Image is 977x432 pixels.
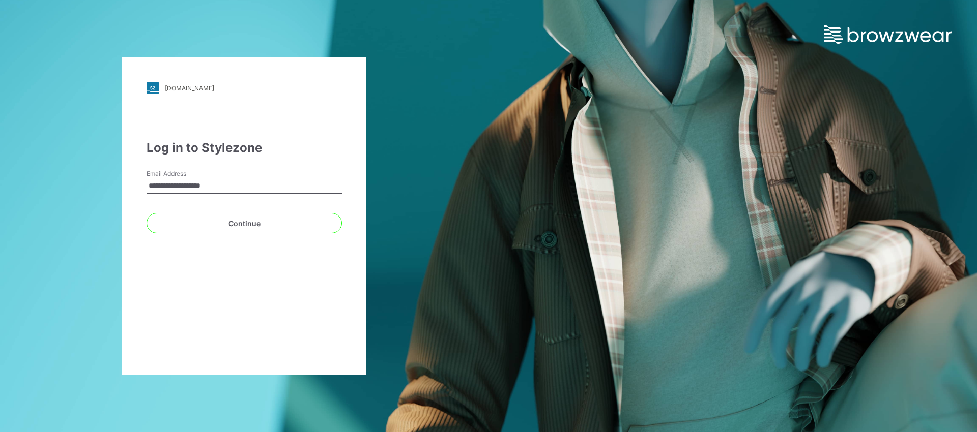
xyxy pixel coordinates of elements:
[147,213,342,233] button: Continue
[147,82,342,94] a: [DOMAIN_NAME]
[147,82,159,94] img: stylezone-logo.562084cfcfab977791bfbf7441f1a819.svg
[147,169,218,178] label: Email Address
[165,84,214,92] div: [DOMAIN_NAME]
[147,139,342,157] div: Log in to Stylezone
[824,25,952,44] img: browzwear-logo.e42bd6dac1945053ebaf764b6aa21510.svg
